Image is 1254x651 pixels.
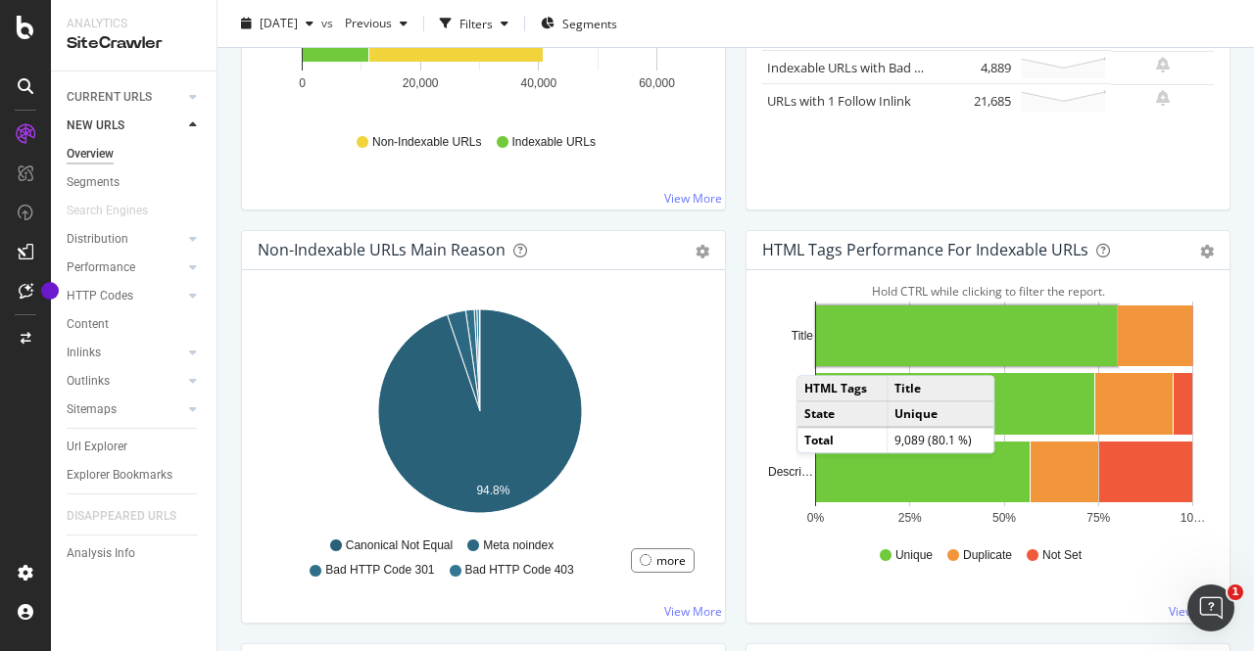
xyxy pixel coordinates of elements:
div: bell-plus [1156,57,1170,72]
div: Inlinks [67,343,101,363]
a: CURRENT URLS [67,87,183,108]
div: Tooltip anchor [41,282,59,300]
text: 10… [1181,511,1205,525]
a: HTTP Codes [67,286,183,306]
a: Performance [67,257,183,278]
div: Explorer Bookmarks [67,465,172,486]
a: Indexable URLs with Bad Description [767,59,981,76]
span: Bad HTTP Code 403 [465,562,574,579]
text: 40,000 [520,76,556,90]
td: 4,889 [938,51,1016,84]
span: Canonical Not Equal [346,537,453,554]
a: Distribution [67,229,183,250]
span: Unique [895,547,933,564]
div: Analytics [67,16,201,32]
iframe: Intercom live chat [1187,584,1234,631]
div: DISAPPEARED URLS [67,506,176,527]
div: NEW URLS [67,116,124,136]
div: Segments [67,172,120,193]
div: CURRENT URLS [67,87,152,108]
span: Not Set [1042,547,1082,564]
a: URLs with 1 Follow Inlink [767,92,911,110]
div: HTML Tags Performance for Indexable URLs [762,240,1088,259]
div: more [656,552,686,569]
td: 9,089 (80.1 %) [888,427,994,452]
a: Segments [67,172,203,193]
div: Content [67,314,109,335]
div: SiteCrawler [67,32,201,55]
svg: A chart. [762,302,1207,529]
div: Non-Indexable URLs Main Reason [258,240,506,259]
text: 94.8% [476,484,509,497]
a: Content [67,314,203,335]
text: Descri… [768,465,813,479]
a: Inlinks [67,343,183,363]
span: 1 [1228,584,1243,600]
div: Search Engines [67,201,148,221]
span: vs [321,15,337,31]
td: Unique [888,401,994,428]
a: View More [664,603,722,620]
a: Url Explorer [67,437,203,457]
td: Total [797,427,887,452]
span: Indexable URLs [512,134,596,151]
button: Previous [337,8,415,39]
span: Non-Indexable URLs [372,134,481,151]
a: Sitemaps [67,399,183,420]
svg: A chart. [258,302,702,529]
div: gear [1200,245,1214,258]
button: Filters [432,8,516,39]
text: 20,000 [403,76,439,90]
a: Outlinks [67,371,183,392]
text: 75% [1086,511,1110,525]
span: Meta noindex [483,537,554,554]
text: 0 [299,76,306,90]
button: [DATE] [233,8,321,39]
text: Title [792,329,814,343]
a: DISAPPEARED URLS [67,506,196,527]
div: Overview [67,144,114,164]
a: View More [664,190,722,207]
text: 25% [898,511,922,525]
div: bell-plus [1156,90,1170,106]
text: 60,000 [639,76,675,90]
td: 21,685 [938,84,1016,117]
text: 0% [807,511,825,525]
div: gear [696,245,709,258]
span: Bad HTTP Code 301 [325,562,434,579]
span: Segments [562,15,617,31]
a: Overview [67,144,203,164]
span: Previous [337,15,392,31]
a: View More [1169,603,1227,620]
div: Performance [67,257,135,278]
div: Outlinks [67,371,110,392]
a: Search Engines [67,201,168,221]
span: Duplicate [963,547,1012,564]
div: Sitemaps [67,399,117,420]
text: 50% [992,511,1016,525]
a: NEW URLS [67,116,183,136]
div: Filters [459,15,493,31]
td: State [797,401,887,428]
div: Url Explorer [67,437,127,457]
span: 2025 Mar. 24th [260,15,298,31]
td: HTML Tags [797,376,887,401]
td: Title [888,376,994,401]
button: Segments [533,8,625,39]
div: Distribution [67,229,128,250]
div: Analysis Info [67,543,135,564]
a: Explorer Bookmarks [67,465,203,486]
div: HTTP Codes [67,286,133,306]
a: Analysis Info [67,543,203,564]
